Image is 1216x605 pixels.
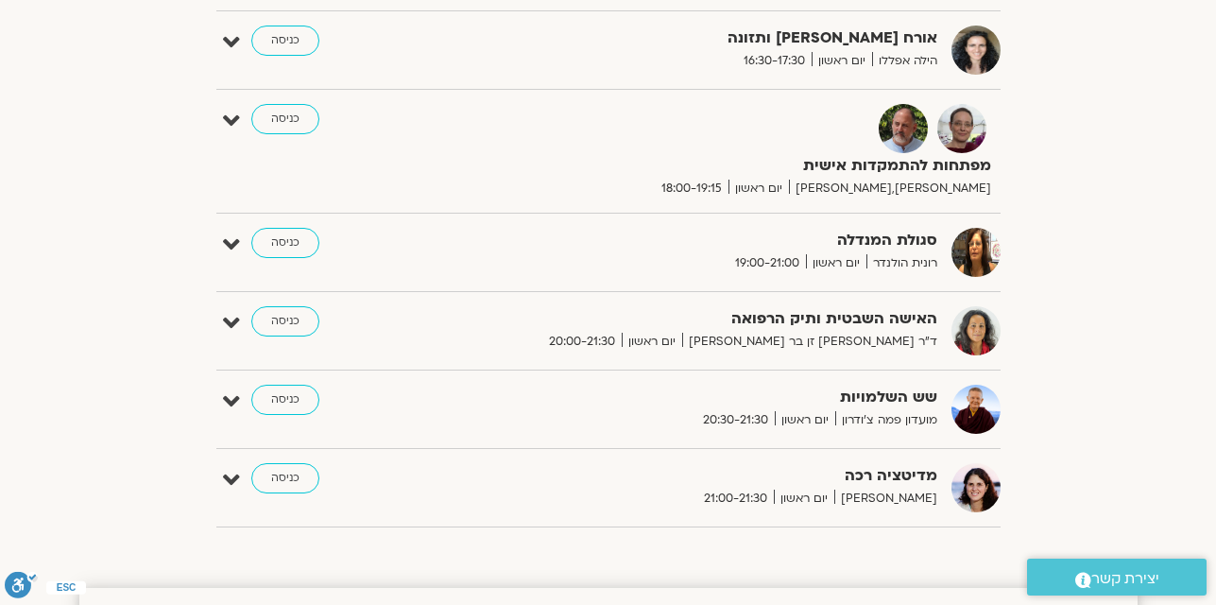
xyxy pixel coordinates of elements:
[622,332,682,352] span: יום ראשון
[542,332,622,352] span: 20:00-21:30
[697,489,774,509] span: 21:00-21:30
[728,179,789,199] span: יום ראשון
[728,253,806,273] span: 19:00-21:00
[866,253,937,273] span: רונית הולנדר
[774,489,834,509] span: יום ראשון
[789,179,991,199] span: [PERSON_NAME],[PERSON_NAME]
[834,489,937,509] span: [PERSON_NAME]
[251,104,319,134] a: כניסה
[812,51,872,71] span: יום ראשון
[251,26,319,56] a: כניסה
[872,51,937,71] span: הילה אפללו
[474,463,937,489] strong: מדיטציה רכה
[682,332,937,352] span: ד״ר [PERSON_NAME] זן בר [PERSON_NAME]
[775,410,835,430] span: יום ראשון
[835,410,937,430] span: מועדון פמה צ'ודרון
[251,228,319,258] a: כניסה
[251,463,319,493] a: כניסה
[251,306,319,337] a: כניסה
[474,385,937,410] strong: שש השלמויות
[737,51,812,71] span: 16:30-17:30
[655,179,728,199] span: 18:00-19:15
[528,153,991,179] strong: מפתחות להתמקדות אישית
[696,410,775,430] span: 20:30-21:30
[474,306,937,332] strong: האישה השבטית ותיק הרפואה
[474,26,937,51] strong: אורח [PERSON_NAME] ותזונה
[1027,559,1207,596] a: יצירת קשר
[474,228,937,253] strong: סגולת המנדלה
[806,253,866,273] span: יום ראשון
[1091,566,1159,592] span: יצירת קשר
[251,385,319,415] a: כניסה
